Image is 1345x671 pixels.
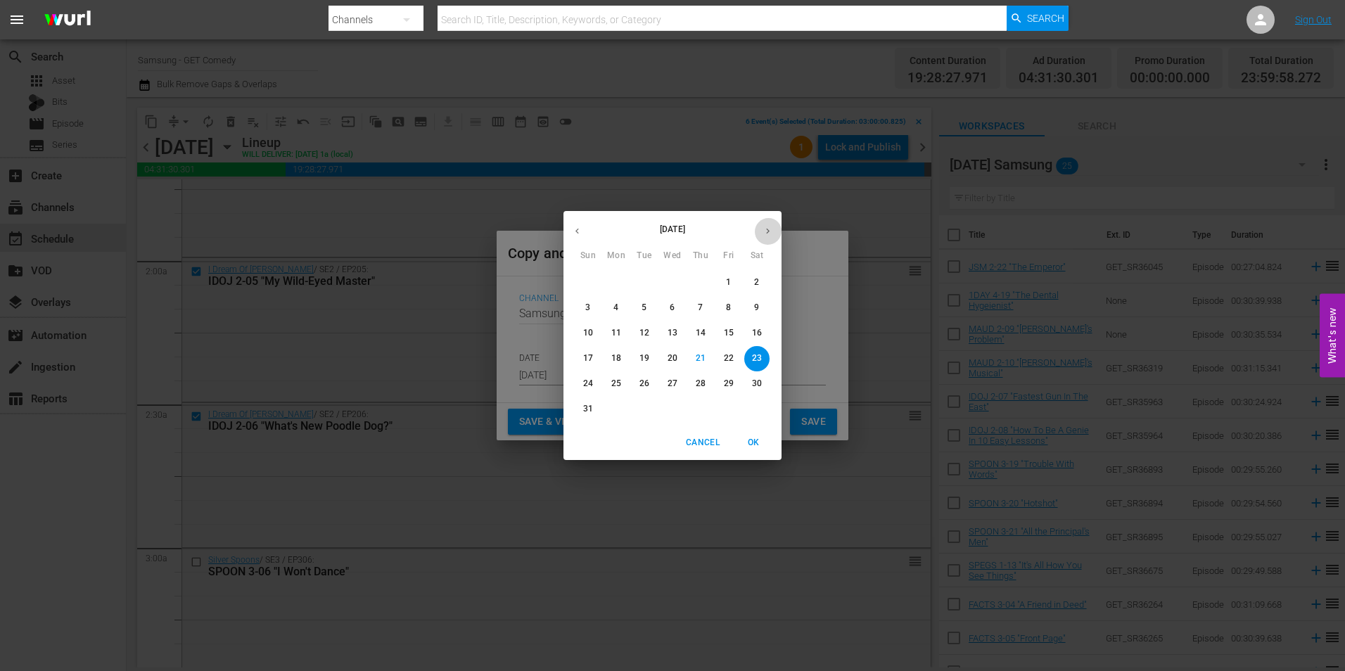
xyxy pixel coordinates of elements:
img: ans4CAIJ8jUAAAAAAAAAAAAAAAAAAAAAAAAgQb4GAAAAAAAAAAAAAAAAAAAAAAAAJMjXAAAAAAAAAAAAAAAAAAAAAAAAgAT5G... [34,4,101,37]
button: 10 [575,321,601,346]
p: 10 [583,327,593,339]
p: 29 [724,378,734,390]
span: menu [8,11,25,28]
p: 25 [611,378,621,390]
p: 26 [639,378,649,390]
p: 9 [754,302,759,314]
p: 6 [670,302,675,314]
p: 3 [585,302,590,314]
p: 14 [696,327,706,339]
button: 23 [744,346,770,371]
button: 7 [688,295,713,321]
p: [DATE] [591,223,754,236]
p: 23 [752,352,762,364]
button: 5 [632,295,657,321]
button: 26 [632,371,657,397]
button: 9 [744,295,770,321]
button: 11 [604,321,629,346]
p: 12 [639,327,649,339]
span: OK [737,435,770,450]
p: 5 [642,302,646,314]
button: 28 [688,371,713,397]
button: 29 [716,371,741,397]
p: 27 [668,378,677,390]
button: 6 [660,295,685,321]
p: 30 [752,378,762,390]
p: 13 [668,327,677,339]
p: 31 [583,403,593,415]
button: 18 [604,346,629,371]
span: Tue [632,249,657,263]
button: 24 [575,371,601,397]
p: 17 [583,352,593,364]
p: 15 [724,327,734,339]
button: 12 [632,321,657,346]
button: 14 [688,321,713,346]
p: 2 [754,276,759,288]
p: 8 [726,302,731,314]
button: 4 [604,295,629,321]
button: 27 [660,371,685,397]
button: 25 [604,371,629,397]
button: 20 [660,346,685,371]
p: 22 [724,352,734,364]
button: Cancel [680,431,725,454]
button: 3 [575,295,601,321]
p: 1 [726,276,731,288]
button: OK [731,431,776,454]
p: 16 [752,327,762,339]
p: 21 [696,352,706,364]
button: Open Feedback Widget [1320,294,1345,378]
p: 11 [611,327,621,339]
p: 4 [613,302,618,314]
span: Sat [744,249,770,263]
button: 13 [660,321,685,346]
span: Sun [575,249,601,263]
button: 21 [688,346,713,371]
button: 31 [575,397,601,422]
button: 1 [716,270,741,295]
p: 24 [583,378,593,390]
button: 2 [744,270,770,295]
button: 16 [744,321,770,346]
button: 15 [716,321,741,346]
button: 22 [716,346,741,371]
button: 17 [575,346,601,371]
button: 8 [716,295,741,321]
p: 7 [698,302,703,314]
a: Sign Out [1295,14,1332,25]
span: Fri [716,249,741,263]
p: 28 [696,378,706,390]
button: 30 [744,371,770,397]
span: Mon [604,249,629,263]
span: Wed [660,249,685,263]
span: Thu [688,249,713,263]
span: Cancel [686,435,720,450]
button: 19 [632,346,657,371]
p: 20 [668,352,677,364]
span: Search [1027,6,1064,31]
p: 18 [611,352,621,364]
p: 19 [639,352,649,364]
